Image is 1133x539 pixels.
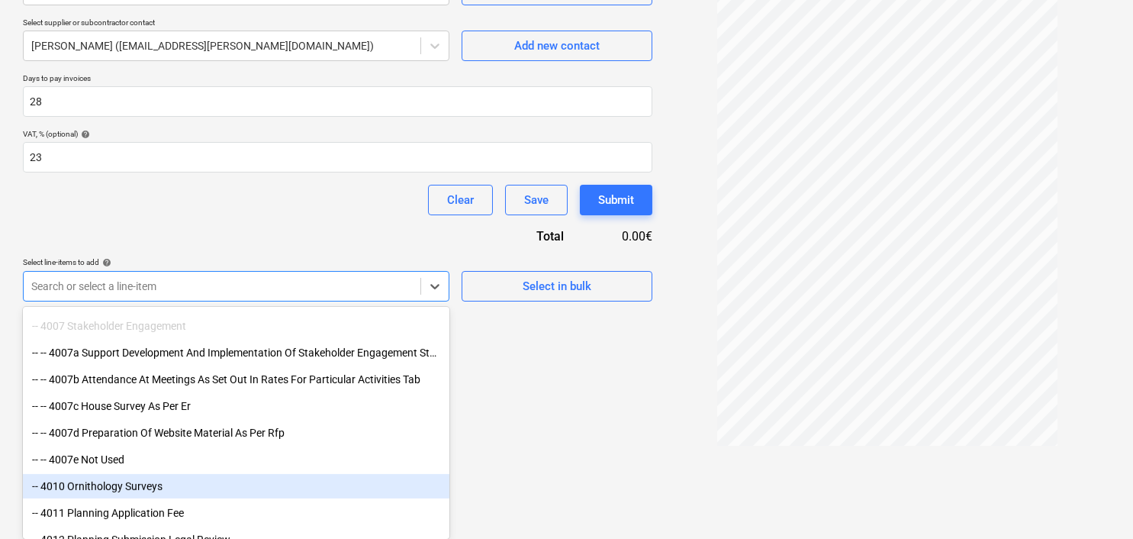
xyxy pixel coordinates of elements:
[523,276,591,296] div: Select in bulk
[23,367,449,392] div: -- -- 4007b Attendance At Meetings As Set Out In Rates For Particular Activities Tab
[588,228,652,245] div: 0.00€
[580,185,652,215] button: Submit
[454,228,588,245] div: Total
[462,31,652,61] button: Add new contact
[23,142,652,173] input: VAT, %
[23,86,652,117] input: Days to pay invoices
[23,447,449,472] div: -- -- 4007e Not Used
[23,314,449,338] div: -- 4007 Stakeholder Engagement
[23,501,449,525] div: -- 4011 Planning Application Fee
[23,341,449,365] div: -- -- 4007a Support Development And Implementation Of Stakeholder Engagement Stategy As Per Rfp
[23,129,652,139] div: VAT, % (optional)
[598,190,634,210] div: Submit
[78,130,90,139] span: help
[505,185,568,215] button: Save
[447,190,474,210] div: Clear
[514,36,600,56] div: Add new contact
[23,474,449,499] div: -- 4010 Ornithology Surveys
[23,18,449,31] p: Select supplier or subcontractor contact
[99,258,111,267] span: help
[23,257,449,267] div: Select line-items to add
[524,190,549,210] div: Save
[23,394,449,418] div: -- -- 4007c House Survey As Per Er
[462,271,652,302] button: Select in bulk
[428,185,493,215] button: Clear
[23,73,652,86] p: Days to pay invoices
[23,421,449,445] div: -- -- 4007d Preparation Of Website Material As Per Rfp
